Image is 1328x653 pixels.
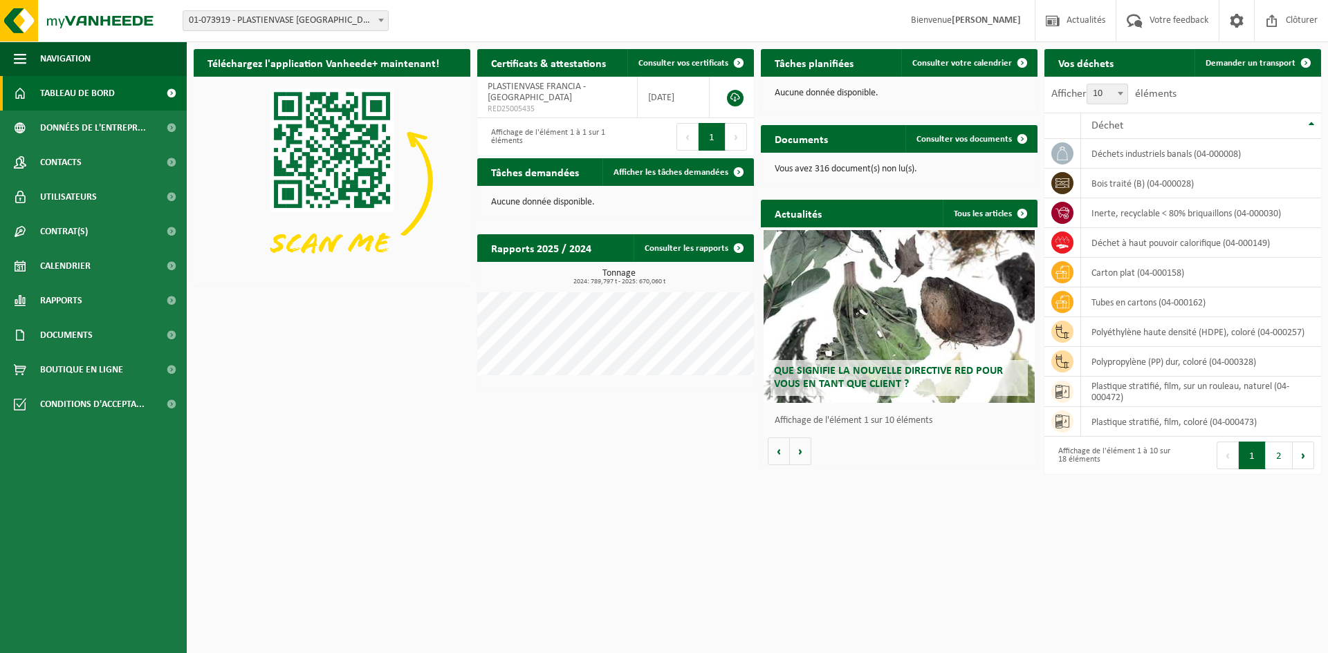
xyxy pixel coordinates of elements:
td: déchet à haut pouvoir calorifique (04-000149) [1081,228,1321,258]
button: Vorige [768,437,790,465]
td: [DATE] [638,77,710,118]
h2: Actualités [761,200,836,227]
div: Affichage de l'élément 1 à 1 sur 1 éléments [484,122,609,152]
img: Download de VHEPlus App [194,77,470,284]
button: 1 [699,123,726,151]
strong: [PERSON_NAME] [952,15,1021,26]
span: Rapports [40,283,82,318]
a: Consulter les rapports [634,234,753,262]
p: Vous avez 316 document(s) non lu(s). [775,164,1024,174]
td: bois traité (B) (04-000028) [1081,169,1321,198]
span: Afficher les tâches demandées [614,168,728,177]
a: Que signifie la nouvelle directive RED pour vous en tant que client ? [764,230,1035,403]
td: déchets industriels banals (04-000008) [1081,139,1321,169]
td: plastique stratifié, film, sur un rouleau, naturel (04-000472) [1081,377,1321,407]
td: inerte, recyclable < 80% briquaillons (04-000030) [1081,198,1321,228]
td: carton plat (04-000158) [1081,258,1321,287]
span: Consulter vos documents [916,135,1012,144]
button: Previous [676,123,699,151]
div: Affichage de l'élément 1 à 10 sur 18 éléments [1051,440,1176,471]
span: Boutique en ligne [40,352,123,387]
span: Utilisateurs [40,180,97,214]
h2: Documents [761,125,842,152]
span: Contrat(s) [40,214,88,249]
span: Conditions d'accepta... [40,387,145,422]
a: Consulter votre calendrier [901,49,1036,77]
p: Aucune donnée disponible. [491,198,740,207]
span: Calendrier [40,249,91,283]
td: plastique stratifié, film, coloré (04-000473) [1081,407,1321,437]
h3: Tonnage [484,269,754,285]
span: 01-073919 - PLASTIENVASE FRANCIA - ARRAS [183,11,388,30]
iframe: chat widget [7,623,231,653]
span: Consulter vos certificats [638,59,728,68]
span: Navigation [40,41,91,76]
p: Aucune donnée disponible. [775,88,1024,98]
span: PLASTIENVASE FRANCIA - [GEOGRAPHIC_DATA] [488,82,586,103]
span: Tableau de bord [40,76,115,111]
td: polyéthylène haute densité (HDPE), coloré (04-000257) [1081,317,1321,347]
span: Contacts [40,145,82,180]
td: tubes en cartons (04-000162) [1081,287,1321,317]
button: Previous [1217,442,1239,469]
a: Consulter vos certificats [627,49,753,77]
a: Tous les articles [943,200,1036,227]
a: Afficher les tâches demandées [602,158,753,186]
label: Afficher éléments [1051,88,1177,100]
span: Demander un transport [1206,59,1295,68]
p: Affichage de l'élément 1 sur 10 éléments [775,416,1031,426]
span: Déchet [1091,120,1123,131]
button: Next [726,123,747,151]
span: 2024: 789,797 t - 2025: 670,060 t [484,278,754,285]
span: 01-073919 - PLASTIENVASE FRANCIA - ARRAS [183,10,389,31]
h2: Vos déchets [1044,49,1127,76]
button: Next [1293,442,1314,469]
h2: Téléchargez l'application Vanheede+ maintenant! [194,49,453,76]
td: polypropylène (PP) dur, coloré (04-000328) [1081,347,1321,377]
span: Que signifie la nouvelle directive RED pour vous en tant que client ? [774,366,1003,390]
h2: Tâches planifiées [761,49,867,76]
h2: Rapports 2025 / 2024 [477,234,605,261]
h2: Certificats & attestations [477,49,620,76]
span: Consulter votre calendrier [912,59,1012,68]
span: 10 [1087,84,1128,104]
span: 10 [1087,84,1127,104]
span: RED25005435 [488,104,627,115]
button: 1 [1239,442,1266,469]
a: Consulter vos documents [905,125,1036,153]
span: Données de l'entrepr... [40,111,146,145]
button: 2 [1266,442,1293,469]
button: Volgende [790,437,811,465]
span: Documents [40,318,93,352]
a: Demander un transport [1195,49,1320,77]
h2: Tâches demandées [477,158,593,185]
